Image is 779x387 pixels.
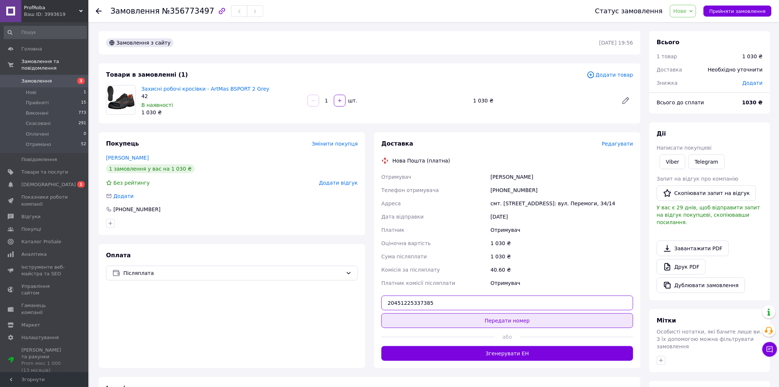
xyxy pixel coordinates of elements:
span: Змінити покупця [312,141,358,147]
span: Написати покупцеві [657,145,712,151]
span: Телефон отримувача [381,187,439,193]
input: Пошук [4,26,87,39]
span: Аналітика [21,251,47,258]
span: Прийняти замовлення [709,8,766,14]
span: [DEMOGRAPHIC_DATA] [21,181,76,188]
span: Скасовані [26,120,51,127]
span: Інструменти веб-майстра та SEO [21,264,68,277]
a: Захисні робочі кросівки - ArtMas BSPORT 2 Grey [141,86,269,92]
span: Доставка [657,67,682,73]
div: смт. [STREET_ADDRESS]: вул. Перемоги, 34/14 [489,197,635,210]
span: Замовлення [21,78,52,84]
span: 773 [78,110,86,116]
span: Управління сайтом [21,283,68,296]
span: Товари в замовленні (1) [106,71,188,78]
div: [PHONE_NUMBER] [489,184,635,197]
span: Отримано [26,141,51,148]
span: Редагувати [602,141,633,147]
span: Нове [673,8,687,14]
div: Отримувач [489,223,635,237]
div: 1 030 ₴ [743,53,763,60]
span: Додати товар [587,71,633,79]
span: Виконані [26,110,49,116]
span: Післяплата [123,269,343,277]
div: Замовлення з сайту [106,38,173,47]
span: Сума післяплати [381,254,427,259]
span: Замовлення [110,7,160,15]
span: Мітки [657,317,676,324]
span: 0 [84,131,86,137]
span: Прийняті [26,100,49,106]
span: Налаштування [21,334,59,341]
span: Запит на відгук про компанію [657,176,739,182]
span: 1 товар [657,53,677,59]
div: [PHONE_NUMBER] [113,206,161,213]
span: Всього до сплати [657,100,704,105]
span: Всього [657,39,680,46]
button: Дублювати замовлення [657,278,745,293]
span: Гаманець компанії [21,302,68,315]
span: Оціночна вартість [381,240,431,246]
div: Ваш ID: 3993619 [24,11,88,18]
div: шт. [346,97,358,104]
b: 1030 ₴ [742,100,763,105]
span: 3 [77,78,85,84]
span: Каталог ProSale [21,238,61,245]
div: Prom мікс 1 000 (13 місяців) [21,360,68,373]
div: 42 [141,93,302,100]
span: Доставка [381,140,413,147]
span: Замовлення та повідомлення [21,58,88,72]
span: [PERSON_NAME] та рахунки [21,347,68,374]
span: Комісія за післяплату [381,267,440,273]
span: Без рейтингу [113,180,150,186]
button: Чат з покупцем [762,342,777,357]
span: Отримувач [381,174,411,180]
img: Захисні робочі кросівки - ArtMas BSPORT 2 Grey [106,86,135,114]
a: [PERSON_NAME] [106,155,149,161]
span: 291 [78,120,86,127]
a: Viber [660,154,685,169]
span: 15 [81,100,86,106]
div: 1 030 ₴ [489,250,635,263]
span: Повідомлення [21,156,57,163]
span: Товари та послуги [21,169,68,175]
span: Дата відправки [381,214,424,220]
button: Згенерувати ЕН [381,346,633,361]
div: 1 030 ₴ [141,109,302,116]
input: Номер експрес-накладної [381,296,633,310]
span: Маркет [21,322,40,328]
span: У вас є 29 днів, щоб відправити запит на відгук покупцеві, скопіювавши посилання. [657,205,760,225]
span: Головна [21,46,42,52]
span: або [495,333,520,341]
div: [DATE] [489,210,635,223]
span: Покупець [106,140,139,147]
span: ProfRoba [24,4,79,11]
div: 40.60 ₴ [489,263,635,276]
time: [DATE] 19:56 [599,40,633,46]
span: Додати [113,193,134,199]
button: Скопіювати запит на відгук [657,185,756,201]
span: 52 [81,141,86,148]
div: Отримувач [489,276,635,290]
span: Особисті нотатки, які бачите лише ви. З їх допомогою можна фільтрувати замовлення [657,329,762,349]
span: Додати відгук [319,180,358,186]
span: Додати [743,80,763,86]
div: Повернутися назад [96,7,102,15]
div: [PERSON_NAME] [489,170,635,184]
span: Знижка [657,80,678,86]
div: Статус замовлення [595,7,663,15]
span: 1 [77,181,85,188]
span: Дії [657,130,666,137]
span: Показники роботи компанії [21,194,68,207]
div: Необхідно уточнити [704,62,767,78]
a: Редагувати [618,93,633,108]
span: 1 [84,89,86,96]
div: 1 замовлення у вас на 1 030 ₴ [106,164,195,173]
div: 1 030 ₴ [489,237,635,250]
span: Покупці [21,226,41,233]
span: Оплачені [26,131,49,137]
div: 1 030 ₴ [470,95,616,106]
span: №356773497 [162,7,214,15]
button: Прийняти замовлення [704,6,772,17]
a: Друк PDF [657,259,706,275]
